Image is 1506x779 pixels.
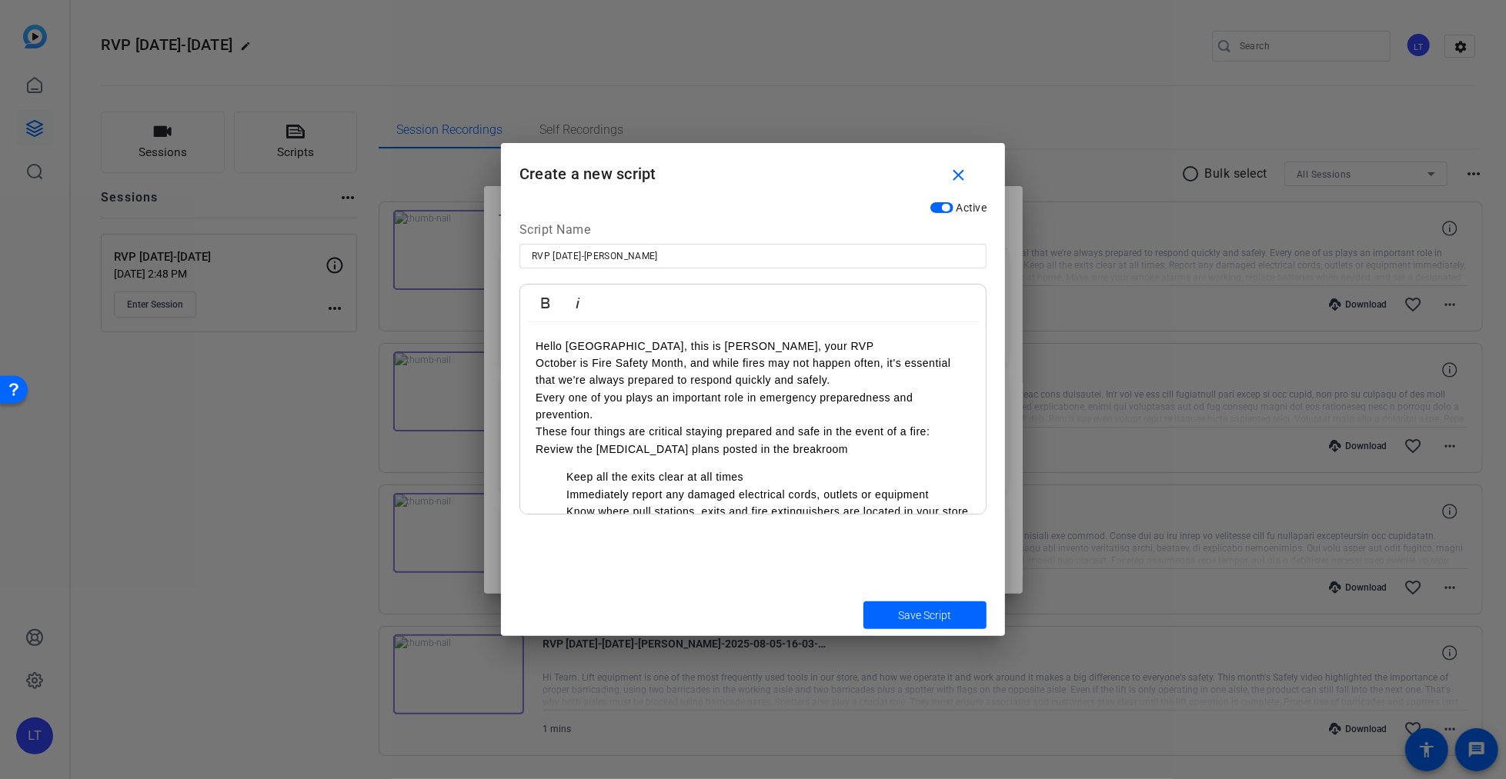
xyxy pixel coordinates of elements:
[536,389,970,424] p: Every one of you plays an important role in emergency preparedness and prevention.
[863,601,987,629] button: Save Script
[957,201,987,214] span: Active
[563,288,593,318] button: Italic (⌘I)
[899,608,952,624] span: Save Script
[536,338,970,355] p: Hello [GEOGRAPHIC_DATA], this is [PERSON_NAME], your RVP
[531,288,560,318] button: Bold (⌘B)
[536,441,970,458] p: Review the [MEDICAL_DATA] plans posted in the breakroom
[950,166,969,185] mat-icon: close
[501,143,1005,193] h1: Create a new script
[566,468,970,485] li: Keep all the exits clear at all times
[532,247,974,265] input: Enter Script Name
[536,423,970,440] p: These four things are critical staying prepared and safe in the event of a fire:
[519,221,987,244] div: Script Name
[536,355,970,389] p: October is Fire Safety Month, and while fires may not happen often, it's essential that we're alw...
[566,503,970,520] li: Know where pull stations, exits and fire extinguishers are located in your store
[566,486,970,503] li: Immediately report any damaged electrical cords, outlets or equipment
